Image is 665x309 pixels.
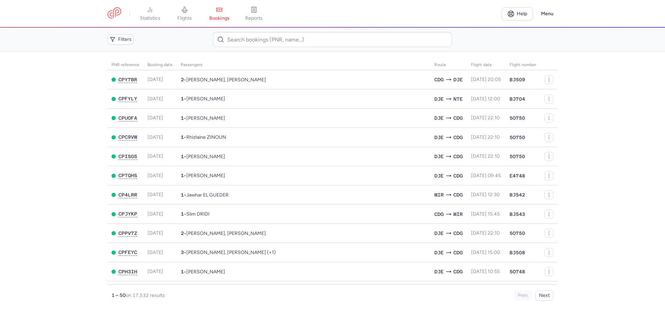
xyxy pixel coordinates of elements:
span: [DATE] [148,76,163,82]
a: bookings [202,6,237,21]
button: CPTQHS [118,173,137,179]
span: DJE [434,134,444,141]
span: CPISGS [118,154,137,159]
span: DJE [453,76,463,83]
a: CitizenPlane red outlined logo [107,7,121,20]
button: CPJYKP [118,211,137,217]
span: [DATE] [148,192,163,198]
span: 1 [181,269,184,274]
button: Filters [107,34,134,45]
span: MIR [453,210,463,218]
span: • [181,115,225,121]
span: DJE [434,172,444,180]
span: CPC9VW [118,134,137,140]
span: DJE [434,153,444,160]
span: [DATE] 10:55 [471,269,500,274]
span: [DATE] [148,115,163,121]
span: reports [245,15,263,21]
span: 1 [181,96,184,101]
span: [DATE] [148,153,163,159]
span: flights [177,15,192,21]
span: CDG [453,114,463,122]
span: Slim DRIDI [186,211,210,217]
span: • [181,96,225,102]
span: MIR [434,191,444,199]
a: reports [237,6,271,21]
span: 5O750 [509,230,525,237]
span: Ramzi JEBOUAI [186,96,225,102]
span: Jawhar EL GUEDER [186,192,229,198]
span: [DATE] 15:45 [471,211,500,217]
span: statistics [140,15,160,21]
span: [DATE] [148,249,163,255]
span: 1 [181,115,184,121]
span: CDG [434,210,444,218]
span: DJE [434,229,444,237]
span: CDG [453,172,463,180]
span: BJ542 [509,191,525,198]
span: 1 [181,192,184,198]
span: CPFEYC [118,249,137,255]
span: 5O750 [509,115,525,121]
span: CPY7BR [118,77,137,82]
span: DJE [434,95,444,103]
span: Rhizlaine ZINOUN [186,134,226,140]
th: flight date [467,60,505,70]
span: 2 [181,77,184,82]
a: statistics [133,6,167,21]
span: Help [517,11,527,16]
span: 1 [181,154,184,159]
th: PNR reference [107,60,143,70]
span: • [181,269,225,275]
span: Naima JABOUI [186,154,225,160]
span: [DATE] [148,96,163,102]
a: flights [167,6,202,21]
input: Search bookings (PNR, name...) [213,32,452,47]
span: • [181,77,266,83]
strong: 1 – 50 [112,292,126,298]
span: BJ543 [509,211,525,218]
span: CDG [453,229,463,237]
span: • [181,211,210,217]
span: bookings [209,15,230,21]
button: CPPV7Z [118,230,137,236]
span: [DATE] 12:30 [471,192,500,198]
th: Passengers [177,60,430,70]
span: [DATE] [148,173,163,179]
span: DJE [434,268,444,275]
span: 2 [181,230,184,236]
button: Next [535,290,553,301]
button: CPH3IH [118,269,137,275]
span: 1 [181,173,184,178]
button: CPUOFA [118,115,137,121]
span: • [181,230,266,236]
button: CPY7BR [118,77,137,83]
span: DJE [434,114,444,122]
span: [DATE] 12:00 [471,96,500,102]
span: • [181,192,229,198]
span: 3 [181,249,184,255]
span: E4748 [509,172,525,179]
span: [DATE] 22:10 [471,153,500,159]
span: Filters [118,37,132,42]
span: [DATE] 15:00 [471,249,500,255]
button: CPFEYC [118,249,137,255]
button: CP4LRR [118,192,137,198]
span: [DATE] [148,211,163,217]
span: NTE [453,95,463,103]
span: 1 [181,211,184,217]
span: CPPV7Z [118,230,137,236]
span: DJE [434,249,444,256]
th: Flight number [505,60,540,70]
span: [DATE] 22:10 [471,115,500,121]
span: on 17,532 results [126,292,165,298]
button: CPISGS [118,154,137,160]
span: [DATE] 20:05 [471,76,501,82]
button: Prev. [514,290,532,301]
span: CPTQHS [118,173,137,178]
th: Route [430,60,467,70]
span: Nabil BOUCHADAK, Feyrielle BOUCHADAK [186,230,266,236]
